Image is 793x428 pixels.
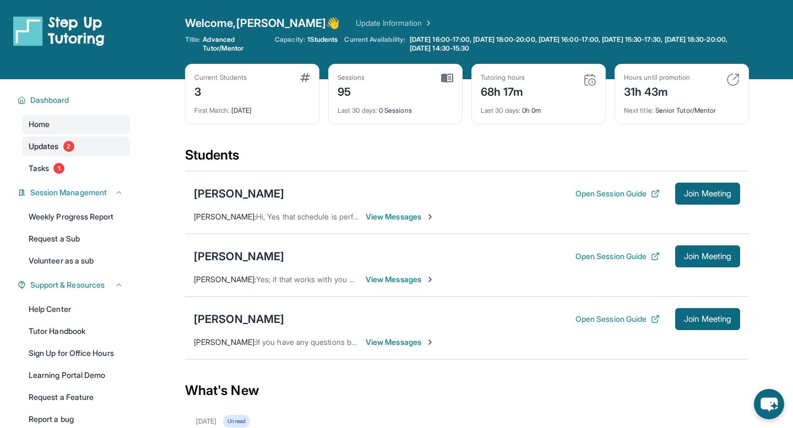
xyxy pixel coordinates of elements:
span: If you have any questions before [DATE] feel free to reach out. [256,337,472,347]
div: Current Students [194,73,247,82]
div: Tutoring hours [481,73,525,82]
a: Weekly Progress Report [22,207,130,227]
div: 0 Sessions [338,100,453,115]
span: Dashboard [30,95,69,106]
a: Request a Feature [22,387,130,407]
div: [PERSON_NAME] [194,186,284,201]
a: Tasks1 [22,158,130,178]
img: card [300,73,310,82]
button: Join Meeting [675,183,740,205]
img: Chevron-Right [426,212,434,221]
img: card [726,73,740,86]
span: 2 [63,141,74,152]
a: Update Information [356,18,433,29]
span: Join Meeting [684,316,731,322]
span: Welcome, [PERSON_NAME] 👋 [185,15,340,31]
div: 0h 0m [481,100,596,115]
button: Dashboard [26,95,123,106]
img: Chevron-Right [426,275,434,284]
div: 68h 17m [481,82,525,100]
img: card [583,73,596,86]
div: [PERSON_NAME] [194,311,284,327]
span: 1 [53,163,64,174]
span: Session Management [30,187,107,198]
a: [DATE] 16:00-17:00, [DATE] 18:00-20:00, [DATE] 16:00-17:00, [DATE] 15:30-17:30, [DATE] 18:30-20:0... [408,35,749,53]
div: 3 [194,82,247,100]
a: Sign Up for Office Hours [22,343,130,363]
span: Join Meeting [684,253,731,260]
span: Title: [185,35,200,53]
a: Updates2 [22,136,130,156]
span: Support & Resources [30,279,105,290]
button: Session Management [26,187,123,198]
div: [DATE] [194,100,310,115]
div: 95 [338,82,365,100]
div: Hours until promotion [624,73,690,82]
button: Open Session Guide [575,188,660,199]
a: Volunteer as a sub [22,251,130,271]
span: Next title : [624,106,654,114]
button: chat-button [754,389,784,419]
img: card [441,73,453,83]
span: Tasks [29,163,49,174]
span: [PERSON_NAME] : [194,275,256,284]
button: Join Meeting [675,245,740,267]
span: Home [29,119,50,130]
span: 1 Students [307,35,338,44]
a: Tutor Handbook [22,321,130,341]
div: [PERSON_NAME] [194,249,284,264]
a: Help Center [22,299,130,319]
span: Hi, Yes that schedule is perfect.. [256,212,367,221]
div: [DATE] [196,417,216,426]
span: View Messages [366,337,434,348]
a: Request a Sub [22,229,130,249]
img: Chevron Right [422,18,433,29]
span: [PERSON_NAME] : [194,337,256,347]
div: What's New [185,366,749,415]
span: Last 30 days : [338,106,377,114]
span: First Match : [194,106,230,114]
div: Sessions [338,73,365,82]
span: Last 30 days : [481,106,520,114]
img: Chevron-Right [426,338,434,347]
img: logo [13,15,105,46]
span: [PERSON_NAME] : [194,212,256,221]
a: Home [22,114,130,134]
div: Senior Tutor/Mentor [624,100,740,115]
span: Join Meeting [684,190,731,197]
button: Open Session Guide [575,251,660,262]
button: Join Meeting [675,308,740,330]
span: Capacity: [275,35,305,44]
button: Support & Resources [26,279,123,290]
span: View Messages [366,274,434,285]
div: 31h 43m [624,82,690,100]
span: View Messages [366,211,434,222]
div: Unread [223,415,249,427]
span: Yes; if that works with you guys. [256,275,367,284]
div: Students [185,146,749,171]
span: [DATE] 16:00-17:00, [DATE] 18:00-20:00, [DATE] 16:00-17:00, [DATE] 15:30-17:30, [DATE] 18:30-20:0... [410,35,747,53]
button: Open Session Guide [575,314,660,325]
span: Current Availability: [344,35,405,53]
a: Learning Portal Demo [22,365,130,385]
span: Advanced Tutor/Mentor [203,35,268,53]
span: Updates [29,141,59,152]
